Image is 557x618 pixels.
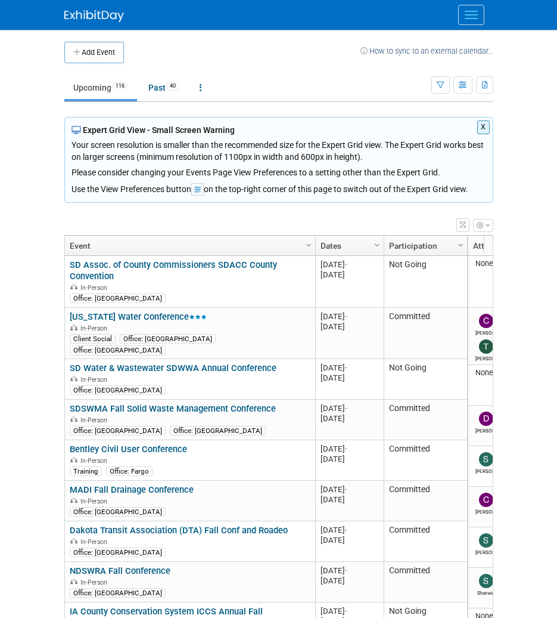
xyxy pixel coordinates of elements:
a: SD Assoc. of County Commissioners SDACC County Convention [70,259,277,282]
div: Chris Otterness [475,507,496,515]
img: In-Person Event [70,416,77,422]
a: SDSWMA Fall Solid Waste Management Conference [70,403,276,414]
div: [DATE] [320,403,378,413]
div: Charles Ikenberry [475,328,496,336]
img: ExhibitDay [64,10,124,22]
span: Column Settings [372,240,382,250]
a: Event [70,236,307,256]
a: Participation [389,236,459,256]
img: In-Person Event [70,579,77,585]
img: In-Person Event [70,538,77,544]
div: [DATE] [320,270,378,280]
div: [DATE] [320,535,378,545]
span: - [345,404,347,413]
div: Office: [GEOGRAPHIC_DATA] [170,426,266,435]
img: In-Person Event [70,325,77,330]
div: [DATE] [320,373,378,383]
img: In-Person Event [70,376,77,382]
a: MADI Fall Drainage Conference [70,484,194,495]
a: NDSWRA Fall Conference [70,566,170,576]
span: Column Settings [456,240,465,250]
span: In-Person [80,325,111,332]
a: How to sync to an external calendar... [360,47,493,55]
div: Dennis McAlpine [475,426,496,434]
img: Charles Ikenberry [479,314,493,328]
span: - [345,444,347,453]
div: [DATE] [320,495,378,505]
a: Column Settings [302,236,315,254]
div: [DATE] [320,363,378,373]
span: In-Person [80,538,111,546]
span: - [345,312,347,321]
img: Chris Otterness [479,493,493,507]
td: Committed [384,400,467,440]
td: Committed [384,562,467,602]
td: Not Going [384,256,467,308]
td: Committed [384,308,467,359]
div: Office: [GEOGRAPHIC_DATA] [70,426,166,435]
span: - [345,566,347,575]
a: Dates [320,236,376,256]
span: In-Person [80,498,111,505]
img: Dennis McAlpine [479,412,493,426]
img: In-Person Event [70,457,77,463]
div: Office: [GEOGRAPHIC_DATA] [70,385,166,395]
div: Client Social [70,334,116,344]
span: In-Person [80,457,111,465]
td: Committed [384,521,467,562]
span: Column Settings [304,240,313,250]
span: - [345,526,347,534]
div: Office: [GEOGRAPHIC_DATA] [120,334,216,344]
img: Sam Trebilcock [479,533,493,548]
div: [DATE] [320,566,378,576]
div: Training [70,466,102,476]
button: Add Event [64,42,124,63]
a: Dakota Transit Association (DTA) Fall Conf and Roadeo [70,525,288,536]
a: Upcoming116 [64,76,137,99]
div: [DATE] [320,322,378,332]
a: Column Settings [371,236,384,254]
div: [DATE] [320,454,378,464]
div: Stan Hanson [475,466,496,474]
div: Office: [GEOGRAPHIC_DATA] [70,345,166,355]
div: [DATE] [320,413,378,424]
span: In-Person [80,376,111,384]
img: Taylor Bunton [479,339,493,354]
img: Sherwin Wanner [479,574,493,588]
div: Office: [GEOGRAPHIC_DATA] [70,588,166,598]
div: Sherwin Wanner [475,588,496,596]
div: [DATE] [320,525,378,535]
div: Office: [GEOGRAPHIC_DATA] [70,507,166,517]
div: [DATE] [320,576,378,586]
td: Committed [384,481,467,521]
img: In-Person Event [70,284,77,290]
div: Your screen resolution is smaller than the recommended size for the Expert Grid view. The Expert ... [71,136,486,178]
span: - [345,607,347,616]
button: Menu [458,5,484,25]
div: Sam Trebilcock [475,548,496,555]
div: Expert Grid View - Small Screen Warning [71,124,486,136]
span: In-Person [80,579,111,586]
td: Committed [384,440,467,481]
img: In-Person Event [70,498,77,503]
button: X [477,120,490,134]
img: Stan Hanson [479,452,493,466]
a: [US_STATE] Water Conference [70,311,207,322]
span: - [345,260,347,269]
div: Office: [GEOGRAPHIC_DATA] [70,548,166,557]
span: In-Person [80,284,111,292]
a: Past40 [139,76,188,99]
a: SD Water & Wastewater SDWWA Annual Conference [70,363,276,373]
span: In-Person [80,416,111,424]
a: Bentley Civil User Conference [70,444,187,455]
div: [DATE] [320,484,378,495]
div: [DATE] [320,606,378,616]
a: Column Settings [454,236,467,254]
div: [DATE] [320,311,378,322]
span: 116 [112,82,128,91]
div: Office: [GEOGRAPHIC_DATA] [70,293,166,303]
div: Taylor Bunton [475,354,496,361]
div: [DATE] [320,259,378,270]
div: Please consider changing your Events Page View Preferences to a setting other than the Expert Grid. [71,163,486,178]
span: - [345,363,347,372]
